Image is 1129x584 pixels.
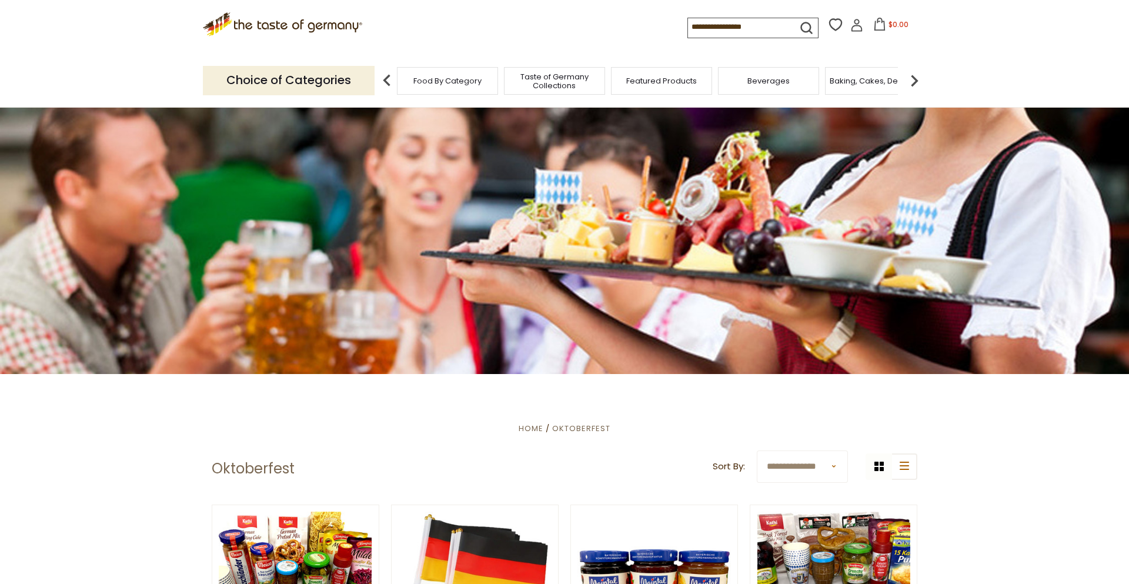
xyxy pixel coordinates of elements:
a: Taste of Germany Collections [507,72,602,90]
a: Beverages [747,76,790,85]
label: Sort By: [713,459,745,474]
span: $0.00 [888,19,908,29]
a: Baking, Cakes, Desserts [830,76,921,85]
img: previous arrow [375,69,399,92]
a: Oktoberfest [552,423,610,434]
a: Home [519,423,543,434]
h1: Oktoberfest [212,460,295,478]
p: Choice of Categories [203,66,375,95]
img: next arrow [903,69,926,92]
a: Featured Products [626,76,697,85]
button: $0.00 [866,18,916,35]
a: Food By Category [413,76,482,85]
